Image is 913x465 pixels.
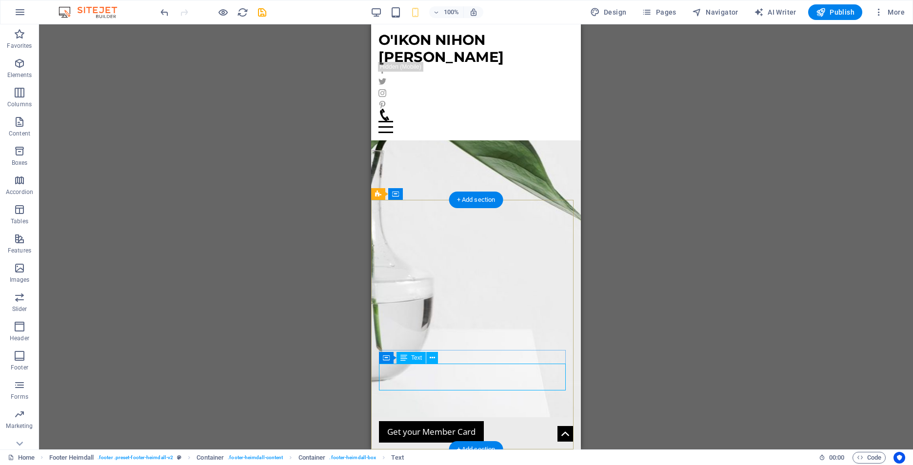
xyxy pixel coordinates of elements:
i: On resize automatically adjust zoom level to fit chosen device. [469,8,478,17]
span: 00 00 [829,452,844,464]
span: Navigator [692,7,738,17]
button: Navigator [688,4,742,20]
h6: 100% [444,6,459,18]
button: Pages [638,4,680,20]
span: Text [411,355,422,361]
p: Elements [7,71,32,79]
button: save [256,6,268,18]
p: Footer [11,364,28,371]
p: Forms [11,393,28,401]
button: Code [853,452,886,464]
p: Slider [12,305,27,313]
img: Editor Logo [56,6,129,18]
button: reload [237,6,248,18]
p: Accordion [6,188,33,196]
div: Design (Ctrl+Alt+Y) [586,4,631,20]
p: Boxes [12,159,28,167]
button: Click here to leave preview mode and continue editing [217,6,229,18]
p: Content [9,130,30,137]
p: Columns [7,100,32,108]
span: Design [590,7,627,17]
button: More [870,4,909,20]
span: . footer-heimdall-content [228,452,283,464]
button: 100% [429,6,464,18]
span: : [836,454,837,461]
p: Tables [11,217,28,225]
i: Reload page [237,7,248,18]
h6: Session time [819,452,845,464]
i: Undo: Delete elements (Ctrl+Z) [159,7,170,18]
span: More [874,7,905,17]
button: undo [159,6,170,18]
div: + Add section [449,192,503,208]
p: Favorites [7,42,32,50]
span: . footer-heimdall-box [329,452,376,464]
button: Design [586,4,631,20]
button: AI Writer [750,4,800,20]
span: AI Writer [754,7,796,17]
button: Publish [808,4,862,20]
p: Images [10,276,30,284]
span: Click to select. Double-click to edit [49,452,94,464]
i: This element is a customizable preset [177,455,181,460]
span: . footer .preset-footer-heimdall-v2 [98,452,173,464]
span: Pages [642,7,676,17]
div: + Add section [449,441,503,458]
span: Click to select. Double-click to edit [197,452,224,464]
span: Publish [816,7,854,17]
i: Save (Ctrl+S) [257,7,268,18]
button: Usercentrics [893,452,905,464]
p: Features [8,247,31,254]
span: Code [857,452,881,464]
p: Header [10,334,29,342]
p: Marketing [6,422,33,430]
a: Click to cancel selection. Double-click to open Pages [8,452,35,464]
nav: breadcrumb [49,452,404,464]
span: Click to select. Double-click to edit [298,452,326,464]
span: Click to select. Double-click to edit [391,452,403,464]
